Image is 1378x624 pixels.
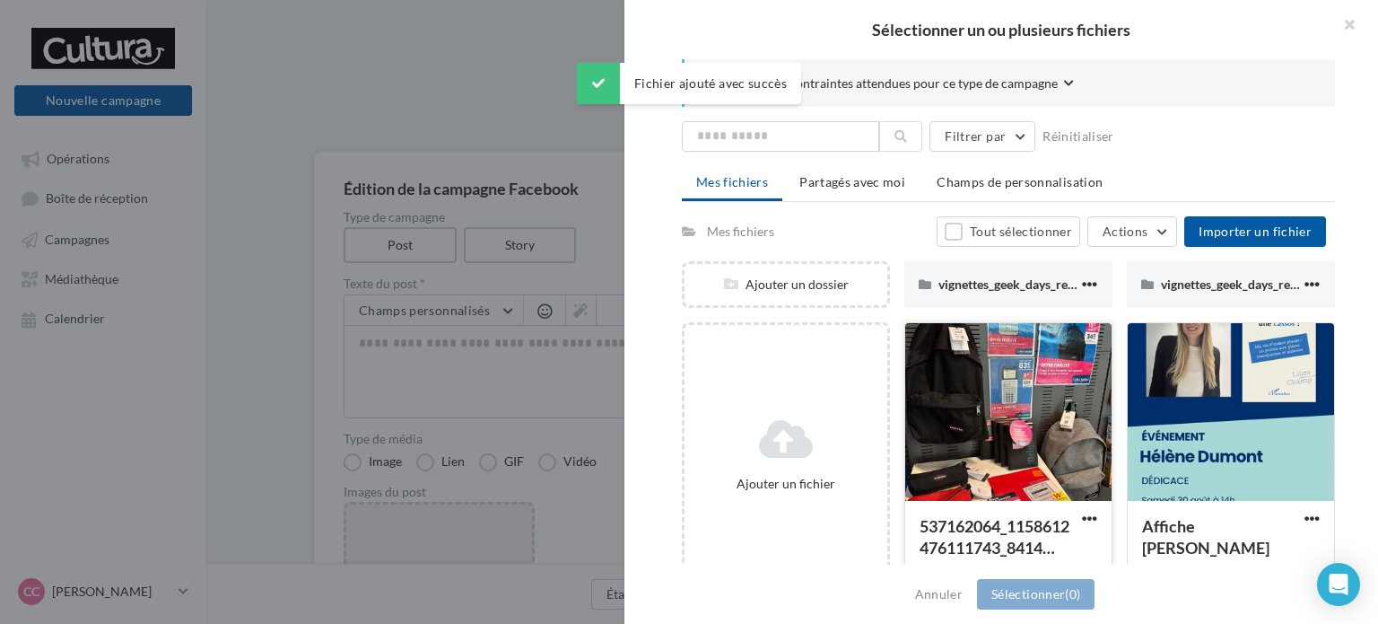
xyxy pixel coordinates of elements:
div: Format d'image: jpg [1142,563,1320,579]
button: Importer un fichier [1184,216,1326,247]
button: Sélectionner(0) [977,579,1095,610]
span: Consulter les contraintes attendues pour ce type de campagne [713,75,1058,92]
span: Actions [1103,224,1147,239]
h2: Sélectionner un ou plusieurs fichiers [653,22,1349,38]
span: vignettes_geek_days_rennes_02_2025__venir (1) [938,277,1204,292]
span: Importer un fichier [1199,224,1312,239]
button: Annuler [908,584,970,605]
button: Consulter les contraintes attendues pour ce type de campagne [713,74,1074,96]
div: Open Intercom Messenger [1317,563,1360,606]
button: Tout sélectionner [937,216,1080,247]
div: Mes fichiers [707,223,774,241]
button: Actions [1087,216,1177,247]
span: (0) [1065,586,1080,602]
span: Partagés avec moi [799,174,905,189]
div: Ajouter un dossier [685,276,887,294]
span: 537162064_1158612476111743_8414171604511668922_n [920,516,1069,558]
span: Affiche Hélène Dumont [1142,516,1269,558]
span: Champs de personnalisation [937,174,1103,189]
div: Format d'image: jpg [920,563,1097,579]
div: Fichier ajouté avec succès [577,63,801,104]
button: Réinitialiser [1035,126,1121,147]
div: Ajouter un fichier [692,475,880,493]
span: Mes fichiers [696,174,768,189]
button: Filtrer par [929,121,1035,152]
